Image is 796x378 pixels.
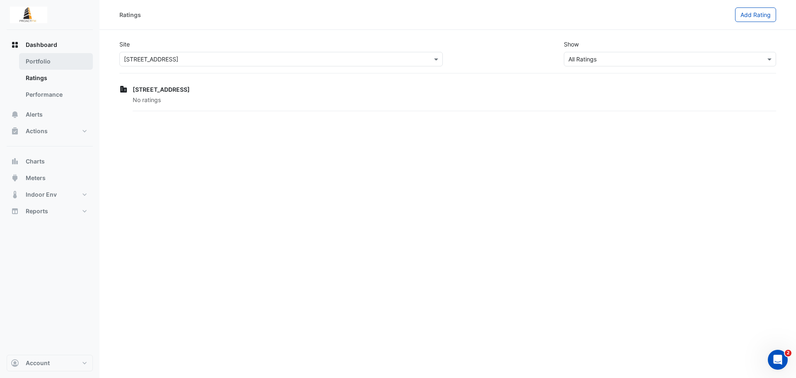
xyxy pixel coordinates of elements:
label: Site [119,40,130,49]
span: [STREET_ADDRESS] [133,86,190,93]
button: Account [7,355,93,371]
span: Indoor Env [26,190,57,199]
span: Dashboard [26,41,57,49]
button: Indoor Env [7,186,93,203]
span: Alerts [26,110,43,119]
app-icon: Charts [11,157,19,166]
span: Charts [26,157,45,166]
iframe: Intercom live chat [768,350,788,370]
a: Ratings [19,70,93,86]
span: Reports [26,207,48,215]
app-icon: Meters [11,174,19,182]
app-icon: Dashboard [11,41,19,49]
button: Add Rating [735,7,776,22]
button: Meters [7,170,93,186]
button: Reports [7,203,93,219]
span: Account [26,359,50,367]
button: Charts [7,153,93,170]
span: Add Rating [740,11,771,18]
a: Portfolio [19,53,93,70]
a: Performance [19,86,93,103]
span: No ratings [133,96,161,103]
span: Meters [26,174,46,182]
img: Company Logo [10,7,47,23]
span: 2 [785,350,791,356]
span: Actions [26,127,48,135]
button: Alerts [7,106,93,123]
button: Dashboard [7,37,93,53]
app-icon: Alerts [11,110,19,119]
app-icon: Reports [11,207,19,215]
label: Show [564,40,579,49]
app-icon: Indoor Env [11,190,19,199]
div: Dashboard [7,53,93,106]
app-icon: Actions [11,127,19,135]
div: Ratings [119,10,141,19]
button: Actions [7,123,93,139]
